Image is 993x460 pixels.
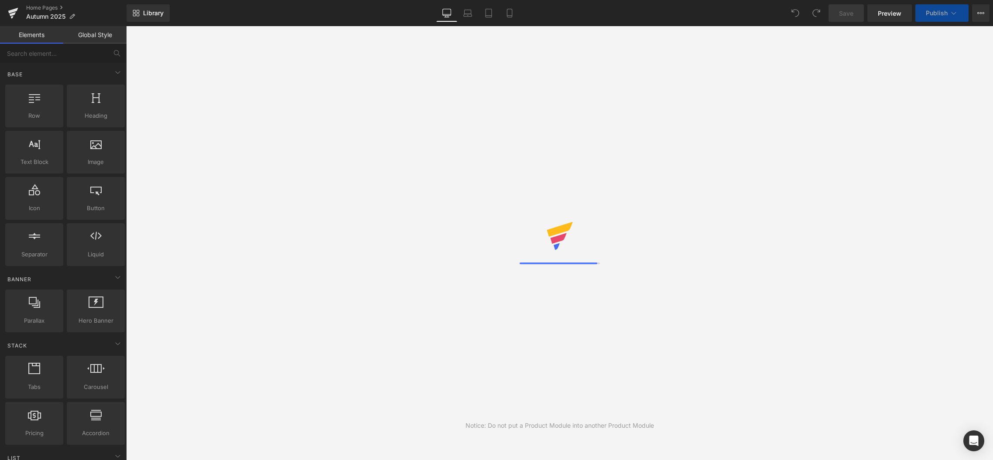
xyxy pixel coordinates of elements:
[26,13,65,20] span: Autumn 2025
[7,275,32,283] span: Banner
[972,4,990,22] button: More
[26,4,127,11] a: Home Pages
[63,26,127,44] a: Global Style
[69,204,122,213] span: Button
[926,10,948,17] span: Publish
[69,250,122,259] span: Liquid
[69,111,122,120] span: Heading
[69,157,122,167] span: Image
[878,9,901,18] span: Preview
[808,4,825,22] button: Redo
[69,429,122,438] span: Accordion
[8,157,61,167] span: Text Block
[839,9,853,18] span: Save
[499,4,520,22] a: Mobile
[7,70,24,78] span: Base
[8,316,61,325] span: Parallax
[963,430,984,451] div: Open Intercom Messenger
[478,4,499,22] a: Tablet
[143,9,164,17] span: Library
[8,250,61,259] span: Separator
[466,421,654,430] div: Notice: Do not put a Product Module into another Product Module
[69,382,122,392] span: Carousel
[867,4,912,22] a: Preview
[436,4,457,22] a: Desktop
[787,4,804,22] button: Undo
[8,204,61,213] span: Icon
[8,429,61,438] span: Pricing
[8,382,61,392] span: Tabs
[69,316,122,325] span: Hero Banner
[7,341,28,350] span: Stack
[915,4,969,22] button: Publish
[8,111,61,120] span: Row
[457,4,478,22] a: Laptop
[127,4,170,22] a: New Library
